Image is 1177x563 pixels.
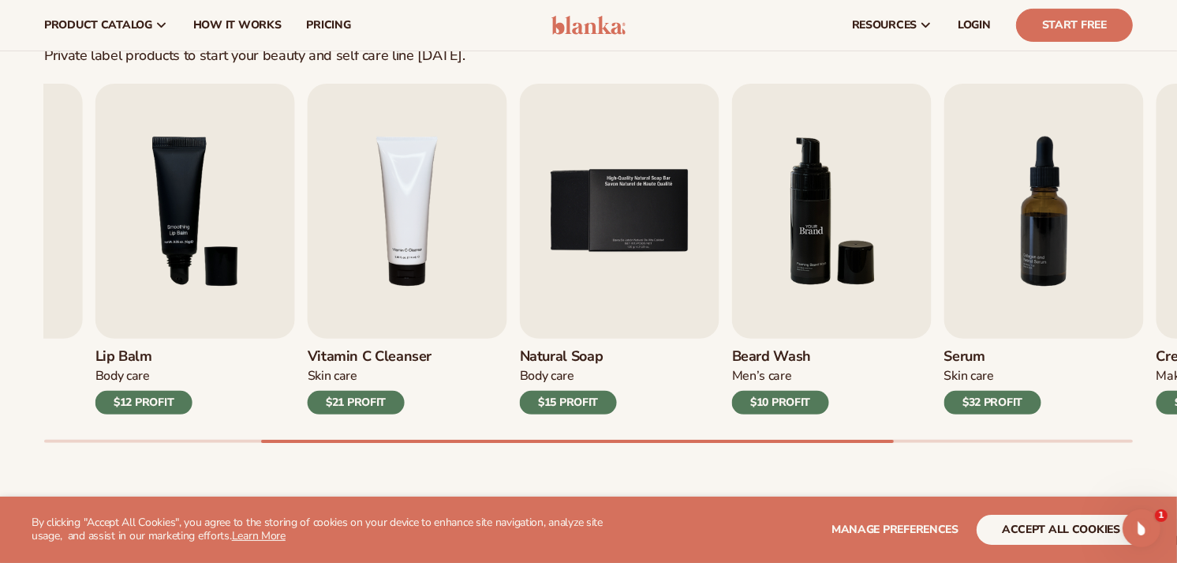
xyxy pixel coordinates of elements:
[306,19,350,32] span: pricing
[732,391,829,415] div: $10 PROFIT
[944,368,1041,385] div: Skin Care
[232,528,286,543] a: Learn More
[520,368,617,385] div: Body Care
[852,19,917,32] span: resources
[44,47,465,65] div: Private label products to start your beauty and self care line [DATE].
[732,368,829,385] div: Men’s Care
[308,348,432,366] h3: Vitamin C Cleanser
[732,84,932,339] img: Shopify Image 7
[831,522,958,537] span: Manage preferences
[193,19,282,32] span: How It Works
[958,19,991,32] span: LOGIN
[831,515,958,545] button: Manage preferences
[95,348,192,366] h3: Lip Balm
[732,84,932,415] a: 6 / 9
[977,515,1145,545] button: accept all cookies
[1155,509,1168,522] span: 1
[44,19,152,32] span: product catalog
[520,348,617,366] h3: Natural Soap
[32,516,632,543] p: By clicking "Accept All Cookies", you agree to the storing of cookies on your device to enhance s...
[308,368,432,385] div: Skin Care
[551,16,626,35] img: logo
[1016,9,1133,42] a: Start Free
[520,391,617,415] div: $15 PROFIT
[1123,509,1160,547] iframe: Intercom live chat
[308,84,507,415] a: 4 / 9
[944,391,1041,415] div: $32 PROFIT
[95,368,192,385] div: Body Care
[95,391,192,415] div: $12 PROFIT
[732,348,829,366] h3: Beard Wash
[944,84,1144,415] a: 7 / 9
[95,84,295,415] a: 3 / 9
[944,348,1041,366] h3: Serum
[308,391,405,415] div: $21 PROFIT
[520,84,719,415] a: 5 / 9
